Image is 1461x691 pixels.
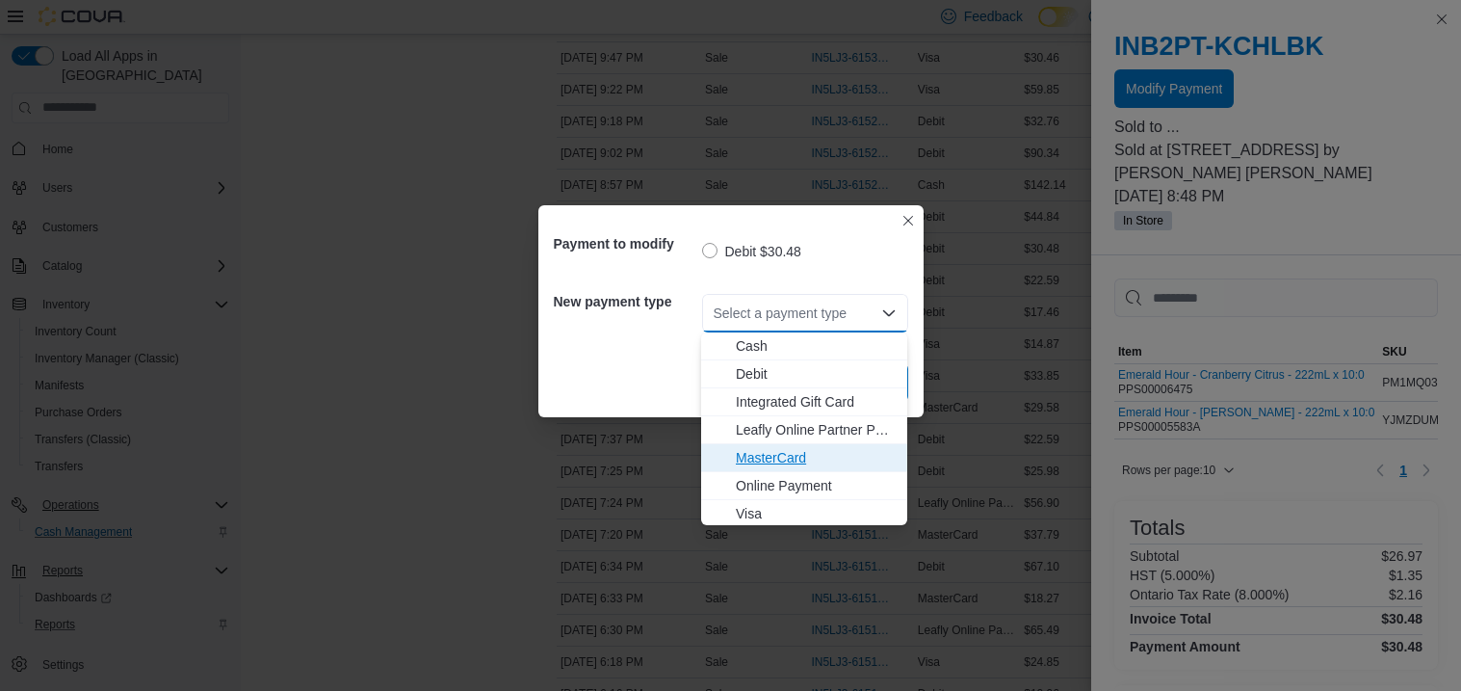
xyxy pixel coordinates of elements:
[554,282,698,321] h5: New payment type
[736,476,896,495] span: Online Payment
[701,332,907,360] button: Cash
[701,472,907,500] button: Online Payment
[701,388,907,416] button: Integrated Gift Card
[554,225,698,263] h5: Payment to modify
[701,332,907,528] div: Choose from the following options
[701,416,907,444] button: Leafly Online Partner Payment
[736,420,896,439] span: Leafly Online Partner Payment
[736,504,896,523] span: Visa
[736,336,896,356] span: Cash
[714,302,716,325] input: Accessible screen reader label
[701,360,907,388] button: Debit
[736,364,896,384] span: Debit
[736,448,896,467] span: MasterCard
[702,240,801,263] label: Debit $30.48
[701,444,907,472] button: MasterCard
[881,306,897,321] button: Close list of options
[897,209,920,232] button: Closes this modal window
[701,500,907,528] button: Visa
[736,392,896,412] span: Integrated Gift Card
